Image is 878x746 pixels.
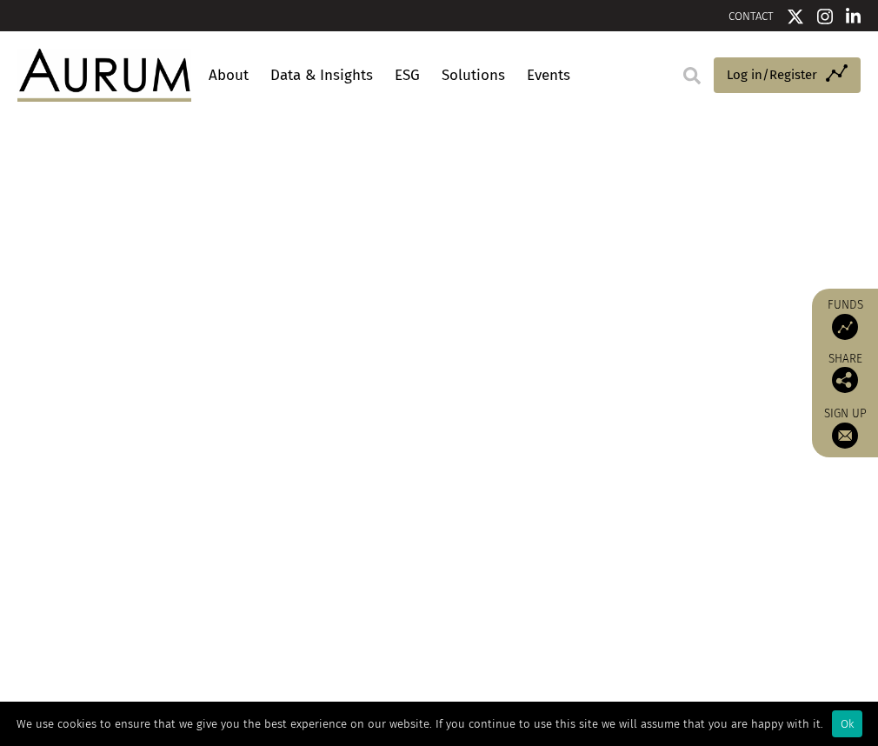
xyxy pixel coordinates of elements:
a: Log in/Register [714,57,861,94]
span: Log in/Register [727,64,817,85]
a: About [204,59,253,91]
div: Share [821,353,869,393]
img: Sign up to our newsletter [832,423,858,449]
a: Events [522,59,575,91]
img: Linkedin icon [846,8,861,25]
a: Sign up [821,406,869,449]
img: Share this post [832,367,858,393]
img: search.svg [683,67,701,84]
img: Twitter icon [787,8,804,25]
div: Ok [832,710,862,737]
a: Funds [821,297,869,340]
img: Instagram icon [817,8,833,25]
a: CONTACT [728,10,774,23]
a: Data & Insights [266,59,377,91]
a: Solutions [437,59,509,91]
a: ESG [390,59,424,91]
img: Aurum [17,49,191,101]
img: Access Funds [832,314,858,340]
